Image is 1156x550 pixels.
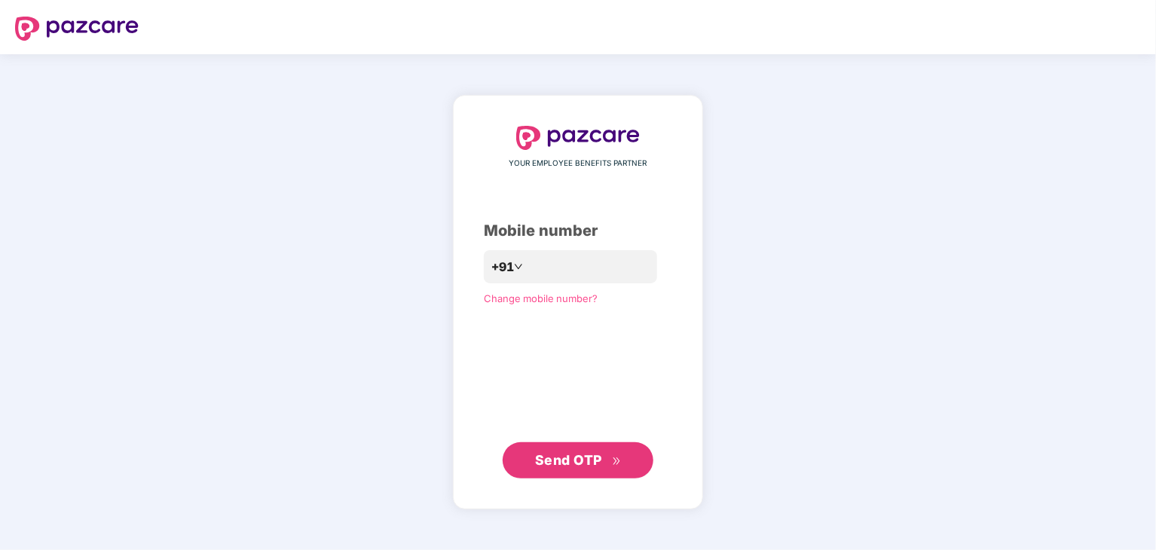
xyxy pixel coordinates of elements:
[484,219,672,243] div: Mobile number
[535,452,602,468] span: Send OTP
[491,258,514,277] span: +91
[15,17,139,41] img: logo
[484,292,598,304] a: Change mobile number?
[514,262,523,271] span: down
[509,157,647,170] span: YOUR EMPLOYEE BENEFITS PARTNER
[516,126,640,150] img: logo
[612,457,622,466] span: double-right
[503,442,653,478] button: Send OTPdouble-right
